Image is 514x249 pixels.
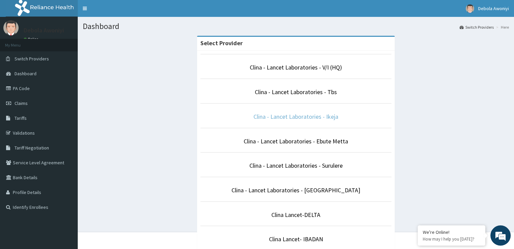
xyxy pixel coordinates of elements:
[423,236,480,242] p: How may I help you today?
[253,113,338,120] a: Clina - Lancet Laboratories - Ikeja
[466,4,474,13] img: User Image
[249,162,343,169] a: Clina - Lancet Laboratories - Surulere
[35,38,114,47] div: Chat with us now
[250,63,342,71] a: Clina - Lancet Laboratories - V/I (HQ)
[15,100,28,106] span: Claims
[3,172,129,196] textarea: Type your message and hit 'Enter'
[231,186,360,194] a: Clina - Lancet Laboratories - [GEOGRAPHIC_DATA]
[39,79,93,147] span: We're online!
[255,88,337,96] a: Clina - Lancet Laboratories - Tbs
[478,5,509,11] span: Debola Awoniyi
[269,235,323,243] a: Clina Lancet- IBADAN
[83,22,509,31] h1: Dashboard
[111,3,127,20] div: Minimize live chat window
[13,34,27,51] img: d_794563401_company_1708531726252_794563401
[24,27,64,33] p: Debola Awoniyi
[244,137,348,145] a: Clina - Lancet Laboratories - Ebute Metta
[3,20,19,35] img: User Image
[15,71,36,77] span: Dashboard
[494,24,509,30] li: Here
[15,115,27,121] span: Tariffs
[423,229,480,235] div: We're Online!
[271,211,320,219] a: Clina Lancet-DELTA
[200,39,243,47] strong: Select Provider
[15,145,49,151] span: Tariff Negotiation
[24,37,40,41] a: Online
[460,24,494,30] a: Switch Providers
[15,56,49,62] span: Switch Providers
